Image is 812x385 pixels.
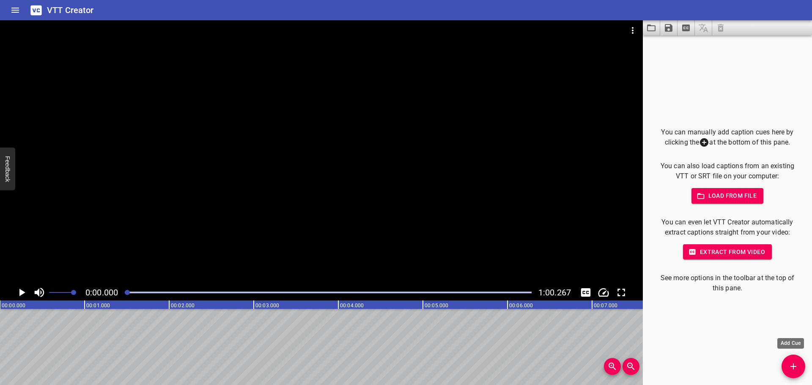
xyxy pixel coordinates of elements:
button: Load captions from file [643,20,660,35]
div: Play progress [125,292,532,293]
svg: Extract captions from video [681,23,691,33]
button: Zoom Out [623,358,639,375]
span: Set video volume [71,290,76,295]
span: Video Duration [538,287,571,298]
button: Change Playback Speed [595,284,612,300]
button: Zoom In [604,358,621,375]
button: Add Cue [782,355,805,378]
text: 00:04.000 [340,303,364,309]
button: Save captions to file [660,20,678,35]
text: 00:05.000 [425,303,448,309]
text: 00:06.000 [509,303,533,309]
button: Play/Pause [14,284,30,300]
button: Toggle mute [31,284,47,300]
button: Video Options [623,20,643,41]
button: Toggle captions [578,284,594,300]
p: See more options in the toolbar at the top of this pane. [656,273,798,293]
span: Extract from video [690,247,765,257]
div: Playback Speed [595,284,612,300]
span: Current Time [85,287,118,298]
span: Add some captions below, then you can translate them. [695,20,712,35]
p: You can even let VTT Creator automatically extract captions straight from your video: [656,217,798,238]
text: 00:01.000 [86,303,110,309]
text: 00:02.000 [171,303,195,309]
text: 00:00.000 [2,303,25,309]
p: You can also load captions from an existing VTT or SRT file on your computer: [656,161,798,181]
button: Extract captions from video [678,20,695,35]
svg: Load captions from file [646,23,656,33]
div: Toggle Full Screen [613,284,629,300]
span: Load from file [698,191,757,201]
p: You can manually add caption cues here by clicking the at the bottom of this pane. [656,127,798,148]
button: Toggle fullscreen [613,284,629,300]
div: Hide/Show Captions [578,284,594,300]
button: Load from file [691,188,764,204]
button: Extract from video [683,244,772,260]
text: 00:07.000 [594,303,617,309]
text: 00:03.000 [255,303,279,309]
h6: VTT Creator [47,3,94,17]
